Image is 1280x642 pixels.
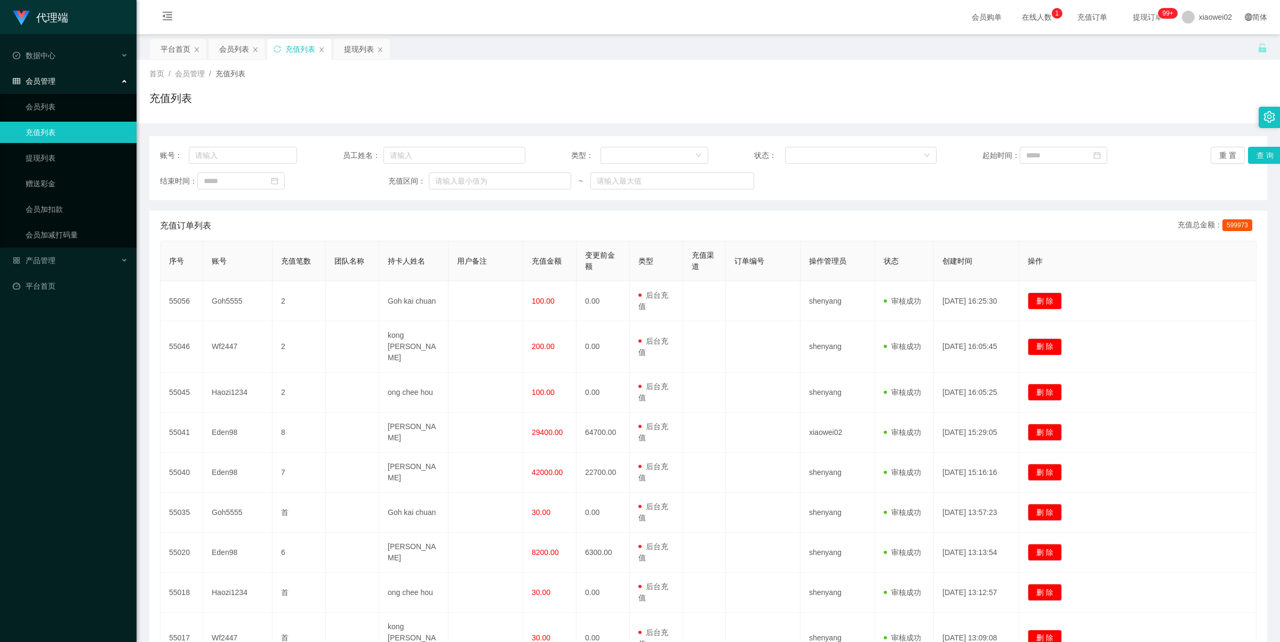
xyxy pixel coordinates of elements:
a: 会员列表 [26,96,128,117]
span: 100.00 [532,297,555,305]
input: 请输入最小值为 [429,172,571,189]
span: 后台充值 [638,582,668,602]
td: Eden98 [203,413,273,453]
h1: 充值列表 [149,90,192,106]
td: 55045 [161,372,203,413]
td: [DATE] 16:05:45 [934,321,1019,372]
td: [DATE] 16:05:25 [934,372,1019,413]
i: 图标: setting [1263,111,1275,123]
td: 6300.00 [577,533,630,573]
span: 序号 [169,257,184,265]
span: 类型： [571,150,601,161]
td: 8 [273,413,326,453]
button: 删 除 [1028,384,1062,401]
span: 结束时间： [160,176,197,187]
td: [DATE] 13:12:57 [934,573,1019,613]
span: 充值订单列表 [160,219,211,232]
td: shenyang [801,533,875,573]
span: 充值区间： [388,176,429,187]
span: 充值渠道 [692,251,714,271]
td: 0.00 [577,321,630,372]
i: 图标: down [695,152,702,160]
a: 会员加减打码量 [26,224,128,245]
i: 图标: down [924,152,930,160]
span: 账号： [160,150,189,161]
span: 42000.00 [532,468,563,477]
td: Goh5555 [203,281,273,321]
td: 7 [273,453,326,493]
td: Goh kai chuan [379,281,449,321]
i: 图标: sync [274,45,281,53]
td: [DATE] 16:25:30 [934,281,1019,321]
span: 审核成功 [884,297,921,305]
button: 删 除 [1028,464,1062,481]
td: 0.00 [577,281,630,321]
td: 55040 [161,453,203,493]
span: 充值金额 [532,257,562,265]
i: 图标: calendar [1093,152,1101,159]
span: 创建时间 [942,257,972,265]
td: 2 [273,372,326,413]
td: [DATE] 15:16:16 [934,453,1019,493]
span: 变更前金额 [585,251,615,271]
td: 55020 [161,533,203,573]
i: 图标: global [1245,13,1252,21]
span: 持卡人姓名 [388,257,425,265]
td: shenyang [801,321,875,372]
a: 会员加扣款 [26,199,128,220]
span: 200.00 [532,342,555,351]
td: 55035 [161,493,203,533]
span: 账号 [212,257,227,265]
a: 充值列表 [26,122,128,143]
td: 首 [273,573,326,613]
i: 图标: close [377,46,383,53]
span: 首页 [149,69,164,78]
span: ~ [571,176,590,187]
td: [DATE] 13:13:54 [934,533,1019,573]
span: 充值订单 [1072,13,1113,21]
span: 操作 [1028,257,1043,265]
span: 产品管理 [13,256,55,265]
span: 30.00 [532,633,550,642]
h1: 代理端 [36,1,68,35]
td: Goh5555 [203,493,273,533]
td: shenyang [801,372,875,413]
td: kong [PERSON_NAME] [379,321,449,372]
span: 审核成功 [884,388,921,397]
span: 操作管理员 [809,257,846,265]
span: 29400.00 [532,428,563,437]
td: ong chee hou [379,573,449,613]
td: [PERSON_NAME] [379,533,449,573]
i: 图标: close [252,46,259,53]
button: 删 除 [1028,584,1062,601]
a: 提现列表 [26,147,128,169]
td: [PERSON_NAME] [379,453,449,493]
td: 55041 [161,413,203,453]
span: 后台充值 [638,502,668,522]
input: 请输入最大值 [590,172,754,189]
td: Goh kai chuan [379,493,449,533]
i: 图标: menu-fold [149,1,186,35]
span: 审核成功 [884,588,921,597]
span: 订单编号 [734,257,764,265]
span: 8200.00 [532,548,559,557]
i: 图标: close [194,46,200,53]
div: 充值总金额： [1178,219,1257,232]
i: 图标: appstore-o [13,257,20,264]
td: [DATE] 13:57:23 [934,493,1019,533]
a: 代理端 [13,13,68,21]
img: logo.9652507e.png [13,11,30,26]
span: 后台充值 [638,422,668,442]
input: 请输入 [383,147,526,164]
span: 后台充值 [638,462,668,482]
input: 请输入 [189,147,297,164]
i: 图标: table [13,77,20,85]
td: 0.00 [577,573,630,613]
span: 审核成功 [884,428,921,437]
td: 2 [273,281,326,321]
span: 用户备注 [457,257,487,265]
td: [PERSON_NAME] [379,413,449,453]
span: 会员管理 [13,77,55,85]
span: 后台充值 [638,542,668,562]
i: 图标: calendar [271,177,278,185]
